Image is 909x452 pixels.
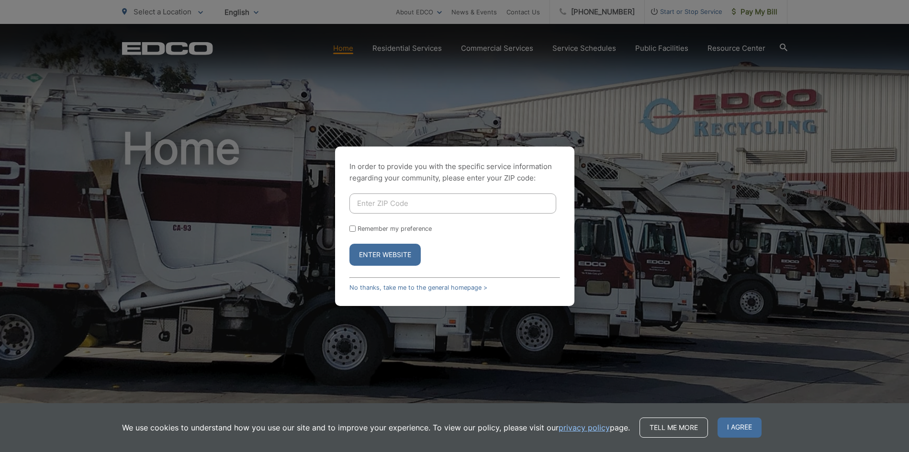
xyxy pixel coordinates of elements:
[559,422,610,433] a: privacy policy
[349,284,487,291] a: No thanks, take me to the general homepage >
[349,161,560,184] p: In order to provide you with the specific service information regarding your community, please en...
[122,422,630,433] p: We use cookies to understand how you use our site and to improve your experience. To view our pol...
[640,418,708,438] a: Tell me more
[349,193,556,214] input: Enter ZIP Code
[349,244,421,266] button: Enter Website
[718,418,762,438] span: I agree
[358,225,432,232] label: Remember my preference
